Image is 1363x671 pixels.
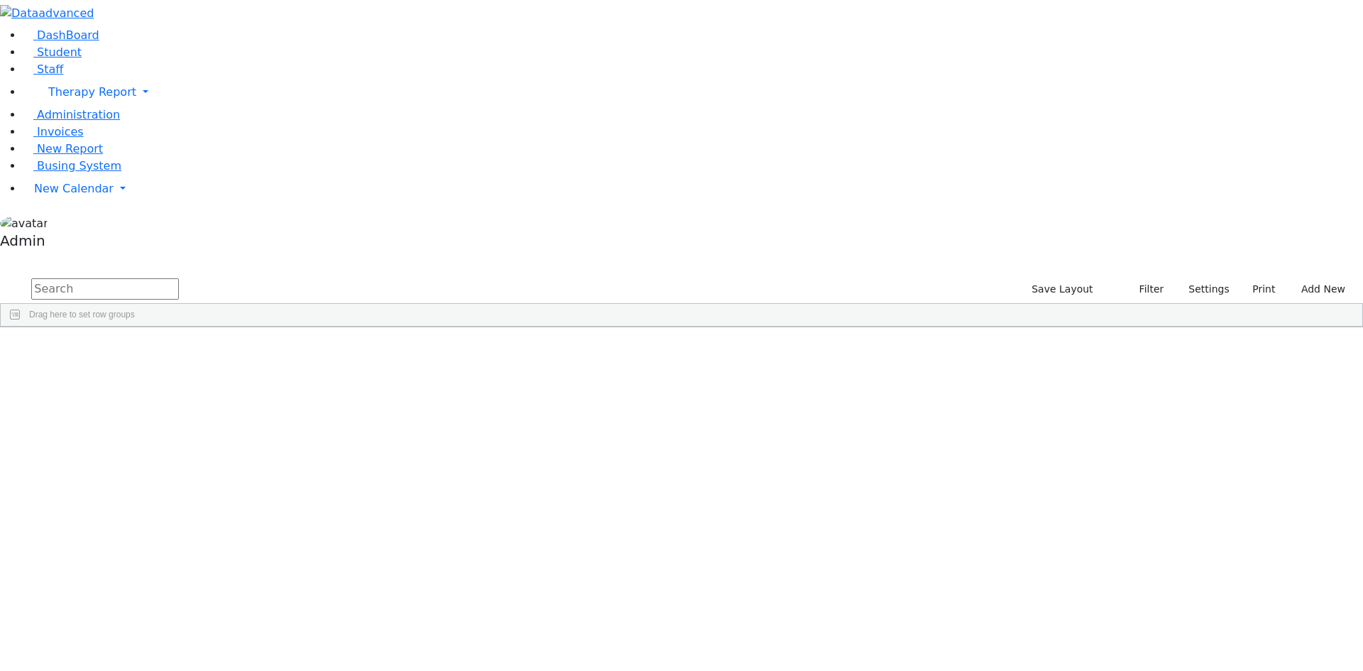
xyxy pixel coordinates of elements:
a: Busing System [23,159,121,173]
a: Therapy Report [23,78,1363,107]
button: Settings [1170,278,1235,300]
span: New Calendar [34,182,114,195]
span: Staff [37,62,63,76]
span: New Report [37,142,103,156]
span: Student [37,45,82,59]
button: Filter [1121,278,1171,300]
span: Busing System [37,159,121,173]
span: Administration [37,108,120,121]
span: Drag here to set row groups [29,310,135,320]
button: Print [1236,278,1282,300]
button: Save Layout [1025,278,1099,300]
a: New Calendar [23,175,1363,203]
a: DashBoard [23,28,99,42]
span: DashBoard [37,28,99,42]
button: Add New [1287,278,1352,300]
a: New Report [23,142,103,156]
a: Invoices [23,125,84,138]
a: Student [23,45,82,59]
span: Invoices [37,125,84,138]
a: Administration [23,108,120,121]
a: Staff [23,62,63,76]
input: Search [31,278,179,300]
span: Therapy Report [48,85,136,99]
